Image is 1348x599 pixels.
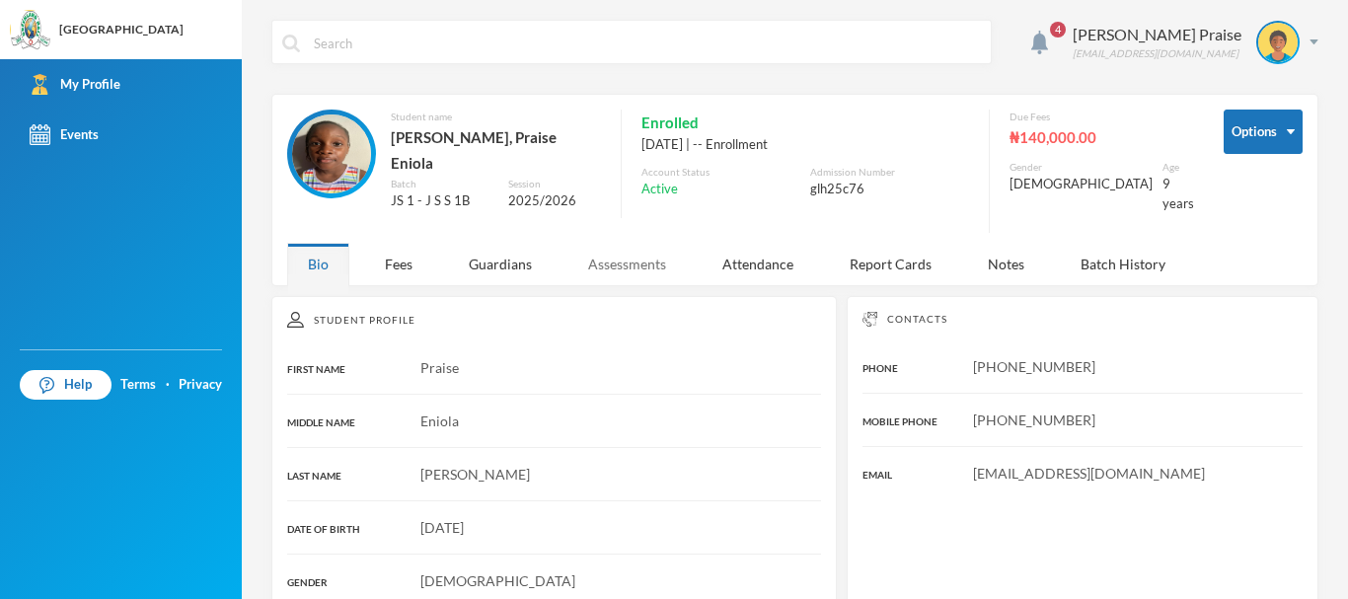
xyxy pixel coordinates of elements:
[567,243,687,285] div: Assessments
[1010,160,1153,175] div: Gender
[1050,22,1066,37] span: 4
[810,180,969,199] div: glh25c76
[641,110,699,135] span: Enrolled
[1162,160,1194,175] div: Age
[829,243,952,285] div: Report Cards
[508,177,601,191] div: Session
[508,191,601,211] div: 2025/2026
[1073,23,1241,46] div: [PERSON_NAME] Praise
[11,11,50,50] img: logo
[1010,110,1194,124] div: Due Fees
[1162,175,1194,213] div: 9 years
[1060,243,1186,285] div: Batch History
[391,177,493,191] div: Batch
[364,243,433,285] div: Fees
[166,375,170,395] div: ·
[292,114,371,193] img: STUDENT
[973,465,1205,482] span: [EMAIL_ADDRESS][DOMAIN_NAME]
[641,165,800,180] div: Account Status
[1010,175,1153,194] div: [DEMOGRAPHIC_DATA]
[287,312,821,328] div: Student Profile
[1010,124,1194,150] div: ₦140,000.00
[420,466,530,483] span: [PERSON_NAME]
[30,124,99,145] div: Events
[641,180,678,199] span: Active
[973,358,1095,375] span: [PHONE_NUMBER]
[59,21,184,38] div: [GEOGRAPHIC_DATA]
[448,243,553,285] div: Guardians
[391,110,601,124] div: Student name
[120,375,156,395] a: Terms
[1258,23,1298,62] img: STUDENT
[1073,46,1241,61] div: [EMAIL_ADDRESS][DOMAIN_NAME]
[420,519,464,536] span: [DATE]
[312,21,981,65] input: Search
[287,243,349,285] div: Bio
[179,375,222,395] a: Privacy
[862,312,1303,327] div: Contacts
[641,135,969,155] div: [DATE] | -- Enrollment
[1224,110,1303,154] button: Options
[391,124,601,177] div: [PERSON_NAME], Praise Eniola
[391,191,493,211] div: JS 1 - J S S 1B
[420,572,575,589] span: [DEMOGRAPHIC_DATA]
[420,359,459,376] span: Praise
[967,243,1045,285] div: Notes
[973,412,1095,428] span: [PHONE_NUMBER]
[810,165,969,180] div: Admission Number
[702,243,814,285] div: Attendance
[420,412,459,429] span: Eniola
[20,370,112,400] a: Help
[282,35,300,52] img: search
[30,74,120,95] div: My Profile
